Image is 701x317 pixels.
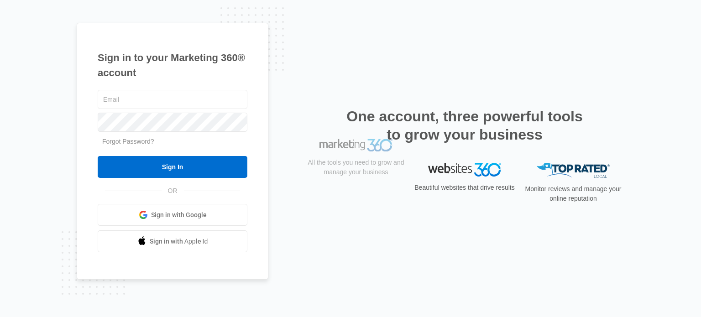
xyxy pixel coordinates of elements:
[150,237,208,246] span: Sign in with Apple Id
[413,183,516,192] p: Beautiful websites that drive results
[537,163,610,178] img: Top Rated Local
[162,186,184,196] span: OR
[305,182,407,201] p: All the tools you need to grow and manage your business
[98,230,247,252] a: Sign in with Apple Id
[102,138,154,145] a: Forgot Password?
[522,184,624,203] p: Monitor reviews and manage your online reputation
[151,210,207,220] span: Sign in with Google
[98,50,247,80] h1: Sign in to your Marketing 360® account
[98,156,247,178] input: Sign In
[319,163,392,176] img: Marketing 360
[98,204,247,226] a: Sign in with Google
[428,163,501,176] img: Websites 360
[98,90,247,109] input: Email
[344,107,586,144] h2: One account, three powerful tools to grow your business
